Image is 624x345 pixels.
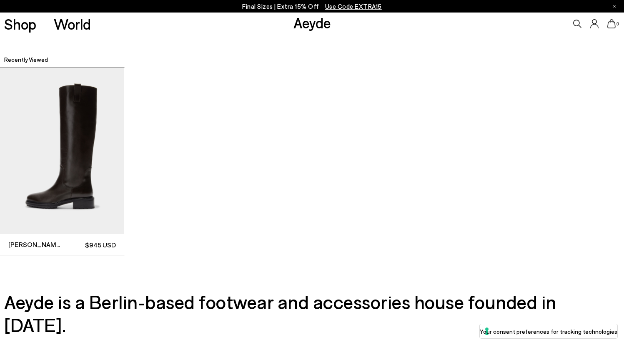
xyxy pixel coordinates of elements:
[4,17,36,31] a: Shop
[325,3,382,10] span: Navigate to /collections/ss25-final-sizes
[54,17,91,31] a: World
[293,14,331,31] a: Aeyde
[616,22,620,26] span: 0
[607,19,616,28] a: 0
[62,239,116,250] span: $945 USD
[4,290,619,336] h3: Aeyde is a Berlin-based footwear and accessories house founded in [DATE].
[8,239,62,249] span: [PERSON_NAME]
[4,55,48,64] h2: Recently Viewed
[480,327,617,336] label: Your consent preferences for tracking technologies
[480,324,617,338] button: Your consent preferences for tracking technologies
[242,1,382,12] p: Final Sizes | Extra 15% Off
